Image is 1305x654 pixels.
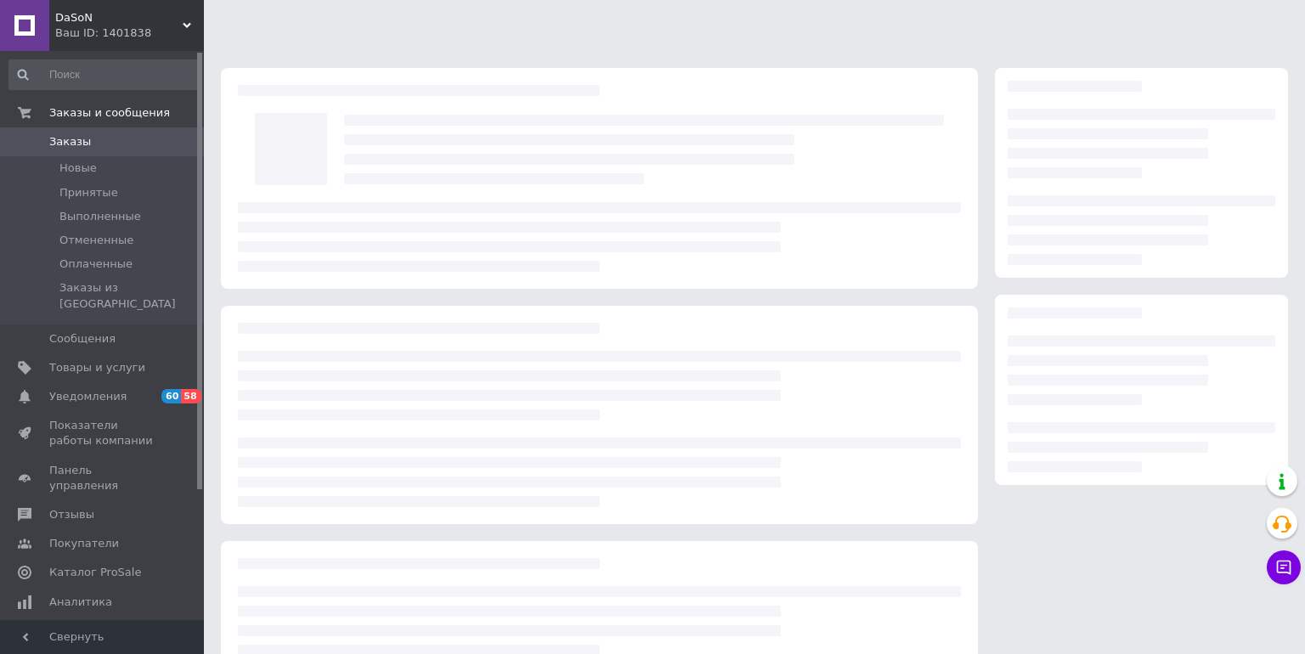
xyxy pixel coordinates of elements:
button: Чат с покупателем [1267,550,1301,584]
span: Принятые [59,185,118,200]
span: Товары и услуги [49,360,145,375]
span: Аналитика [49,595,112,610]
span: Отзывы [49,507,94,522]
span: Панель управления [49,463,157,493]
span: DaSoN [55,10,183,25]
span: Заказы и сообщения [49,105,170,121]
span: Оплаченные [59,257,133,272]
span: Каталог ProSale [49,565,141,580]
span: Покупатели [49,536,119,551]
span: 58 [181,389,201,403]
span: Заказы из [GEOGRAPHIC_DATA] [59,280,199,311]
span: Уведомления [49,389,127,404]
input: Поиск [8,59,201,90]
span: Показатели работы компании [49,418,157,448]
span: Выполненные [59,209,141,224]
span: 60 [161,389,181,403]
span: Отмененные [59,233,133,248]
span: Заказы [49,134,91,149]
span: Новые [59,161,97,176]
div: Ваш ID: 1401838 [55,25,204,41]
span: Сообщения [49,331,116,347]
